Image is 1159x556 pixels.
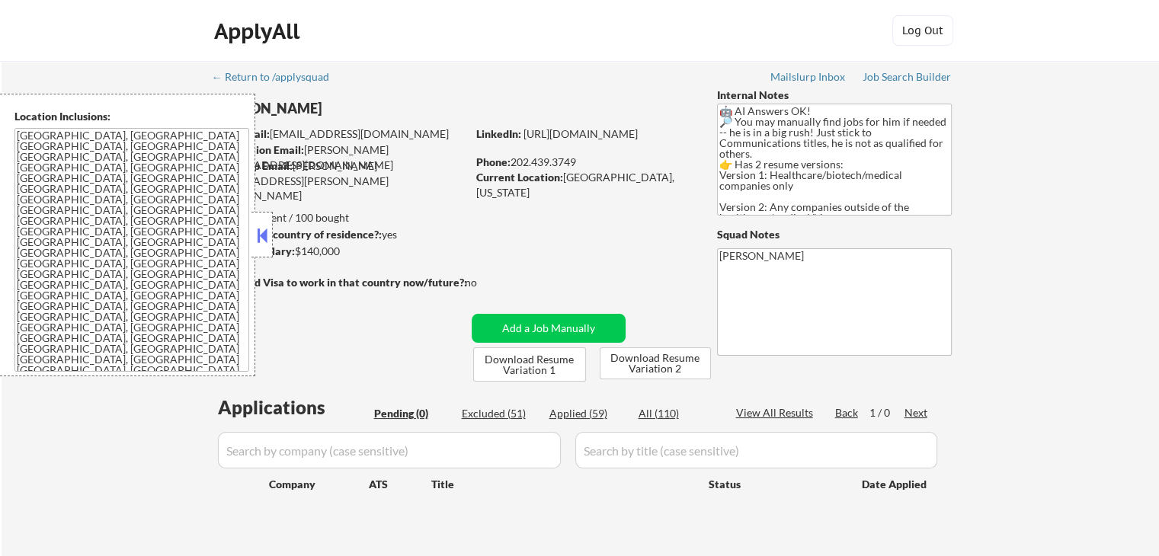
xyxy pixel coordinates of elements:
div: 202.439.3749 [476,155,692,170]
div: Date Applied [862,477,929,492]
button: Download Resume Variation 2 [600,347,711,379]
div: View All Results [736,405,818,420]
div: All (110) [639,406,715,421]
div: Applied (59) [549,406,626,421]
button: Log Out [892,15,953,46]
div: yes [213,227,462,242]
div: Applications [218,398,369,417]
button: Add a Job Manually [472,314,626,343]
div: Location Inclusions: [14,109,249,124]
input: Search by title (case sensitive) [575,432,937,468]
div: 59 sent / 100 bought [213,210,466,225]
div: [PERSON_NAME][EMAIL_ADDRESS][PERSON_NAME][DOMAIN_NAME] [213,158,466,203]
div: Back [835,405,860,420]
a: Mailslurp Inbox [770,71,847,86]
div: [EMAIL_ADDRESS][DOMAIN_NAME] [214,126,466,142]
div: [PERSON_NAME][EMAIL_ADDRESS][DOMAIN_NAME] [214,142,466,172]
div: Squad Notes [717,227,952,242]
strong: Can work in country of residence?: [213,228,382,241]
div: [GEOGRAPHIC_DATA], [US_STATE] [476,170,692,200]
div: Next [904,405,929,420]
div: [PERSON_NAME] [213,99,527,118]
a: ← Return to /applysquad [212,71,344,86]
div: ← Return to /applysquad [212,72,344,82]
a: Job Search Builder [863,71,952,86]
a: [URL][DOMAIN_NAME] [523,127,638,140]
div: $140,000 [213,244,466,259]
div: Pending (0) [374,406,450,421]
div: Mailslurp Inbox [770,72,847,82]
strong: LinkedIn: [476,127,521,140]
div: Internal Notes [717,88,952,103]
div: Title [431,477,694,492]
div: Company [269,477,369,492]
strong: Will need Visa to work in that country now/future?: [213,276,467,289]
strong: Phone: [476,155,511,168]
div: ApplyAll [214,18,304,44]
div: Job Search Builder [863,72,952,82]
div: 1 / 0 [869,405,904,420]
input: Search by company (case sensitive) [218,432,561,468]
strong: Current Location: [476,171,563,184]
div: ATS [369,477,431,492]
button: Download Resume Variation 1 [473,347,586,382]
div: Status [709,470,840,497]
div: Excluded (51) [462,406,538,421]
div: no [465,275,508,290]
